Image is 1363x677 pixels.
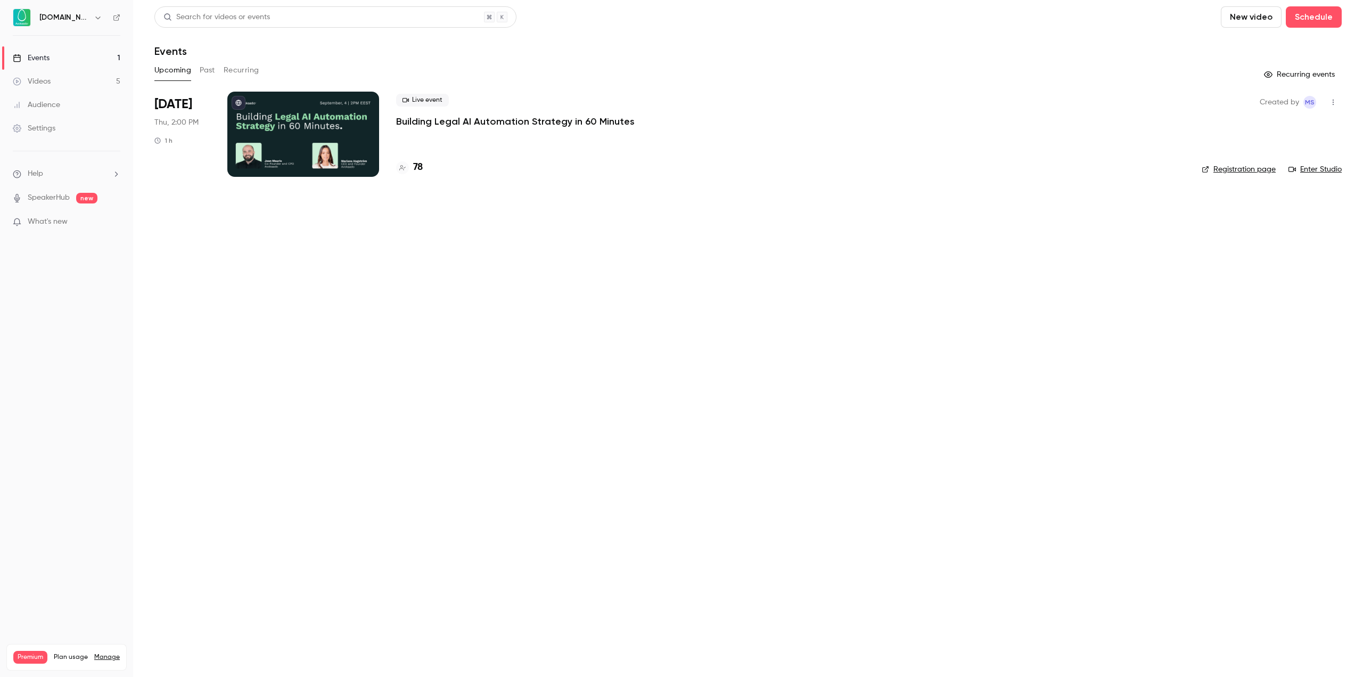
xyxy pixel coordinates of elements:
[1288,164,1342,175] a: Enter Studio
[154,62,191,79] button: Upcoming
[94,653,120,662] a: Manage
[396,115,635,128] a: Building Legal AI Automation Strategy in 60 Minutes
[163,12,270,23] div: Search for videos or events
[13,651,47,664] span: Premium
[224,62,259,79] button: Recurring
[13,76,51,87] div: Videos
[396,160,423,175] a: 78
[13,53,50,63] div: Events
[1221,6,1282,28] button: New video
[396,94,449,107] span: Live event
[1303,96,1316,109] span: Marie Skachko
[28,168,43,180] span: Help
[413,160,423,175] h4: 78
[28,192,70,203] a: SpeakerHub
[154,92,210,177] div: Sep 4 Thu, 2:00 PM (Europe/Tallinn)
[1305,96,1315,109] span: MS
[54,653,88,662] span: Plan usage
[1260,96,1299,109] span: Created by
[200,62,215,79] button: Past
[1202,164,1276,175] a: Registration page
[28,216,68,227] span: What's new
[154,117,199,128] span: Thu, 2:00 PM
[13,168,120,180] li: help-dropdown-opener
[1286,6,1342,28] button: Schedule
[76,193,97,203] span: new
[1259,66,1342,83] button: Recurring events
[13,123,55,134] div: Settings
[154,136,173,145] div: 1 h
[13,100,60,110] div: Audience
[154,96,192,113] span: [DATE]
[39,12,89,23] h6: [DOMAIN_NAME]
[154,45,187,58] h1: Events
[13,9,30,26] img: Avokaado.io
